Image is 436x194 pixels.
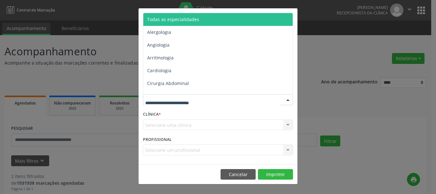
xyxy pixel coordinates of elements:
span: Arritmologia [147,55,174,61]
label: PROFISSIONAL [143,135,172,144]
label: CLÍNICA [143,110,161,120]
span: Todas as especialidades [147,16,199,22]
span: Alergologia [147,29,171,35]
h5: Relatório de agendamentos [143,13,216,21]
span: Cardiologia [147,67,171,74]
button: Close [285,8,297,24]
button: Cancelar [221,169,256,180]
span: Angiologia [147,42,169,48]
span: Cirurgia Abdominal [147,80,189,86]
button: Imprimir [258,169,293,180]
span: Cirurgia Bariatrica [147,93,186,99]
